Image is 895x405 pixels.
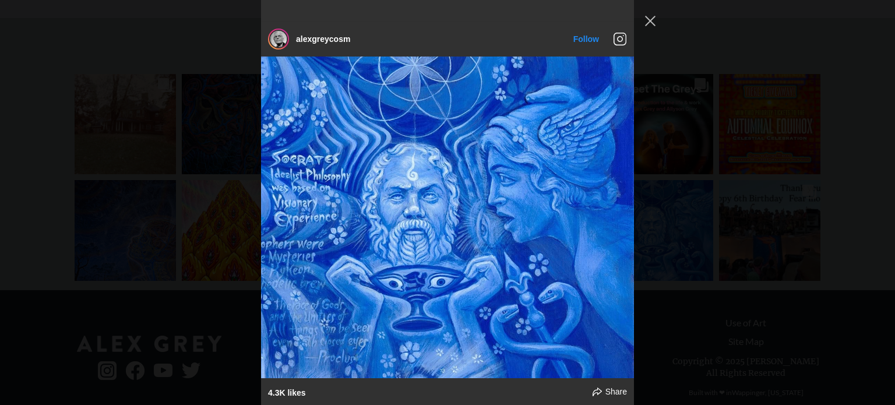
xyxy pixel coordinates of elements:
img: alexgreycosm [270,31,287,47]
button: Close Instagram Feed Popup [641,12,660,30]
a: alexgreycosm [296,34,350,44]
div: 4.3K likes [268,388,306,398]
span: Share [605,386,627,397]
a: Follow [573,34,599,44]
